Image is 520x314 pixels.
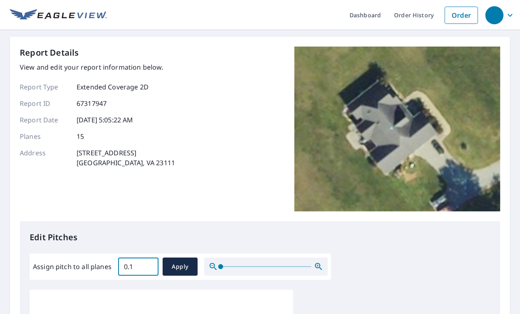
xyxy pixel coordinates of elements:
p: Report ID [20,98,69,108]
button: Apply [163,258,198,276]
p: [DATE] 5:05:22 AM [77,115,133,125]
input: 00.0 [118,255,159,278]
p: Planes [20,131,69,141]
a: Order [445,7,478,24]
label: Assign pitch to all planes [33,262,112,272]
p: 15 [77,131,84,141]
p: View and edit your report information below. [20,62,175,72]
p: Report Date [20,115,69,125]
img: EV Logo [10,9,107,21]
p: Report Details [20,47,79,59]
p: Edit Pitches [30,231,490,244]
p: 67317947 [77,98,107,108]
span: Apply [169,262,191,272]
p: Address [20,148,69,168]
img: Top image [294,47,500,211]
p: Report Type [20,82,69,92]
p: Extended Coverage 2D [77,82,149,92]
p: [STREET_ADDRESS] [GEOGRAPHIC_DATA], VA 23111 [77,148,175,168]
